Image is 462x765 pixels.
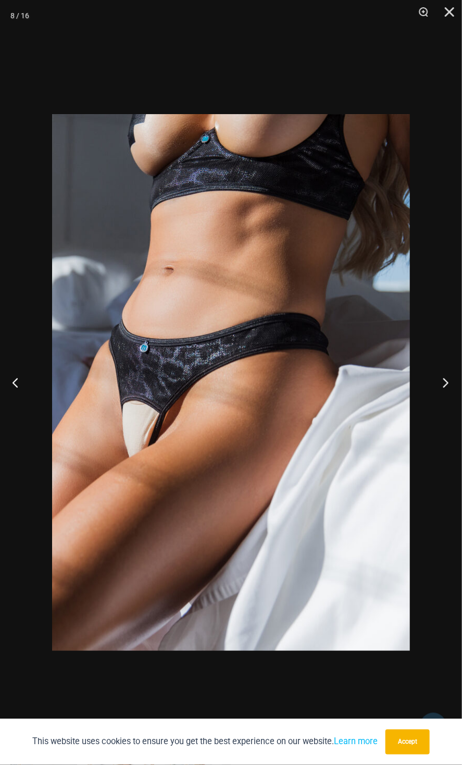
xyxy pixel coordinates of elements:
[423,356,462,409] button: Next
[385,730,430,755] button: Accept
[32,735,378,749] p: This website uses cookies to ensure you get the best experience on our website.
[10,8,29,23] div: 8 / 16
[334,737,378,747] a: Learn more
[52,114,410,651] img: Nights Fall Silver Leopard 1036 Bra 6046 Thong 07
